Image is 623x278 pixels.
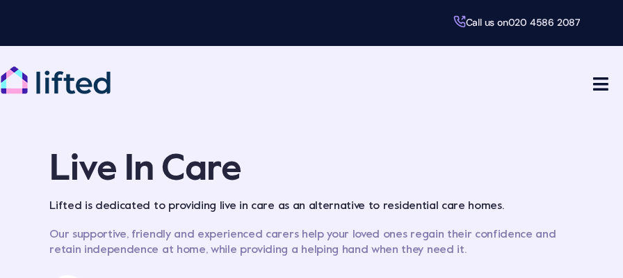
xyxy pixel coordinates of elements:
[508,16,580,29] a: 020 4586 2087
[49,152,574,188] h1: Live In Care
[467,67,623,101] nav: NEW B Live In Care Header Menu
[49,227,574,258] p: Our supportive, friendly and experienced carers help your loved ones regain their confidence and ...
[49,199,574,213] p: Lifted is dedicated to providing live in care as an alternative to residential care homes.
[383,15,580,29] div: Call us on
